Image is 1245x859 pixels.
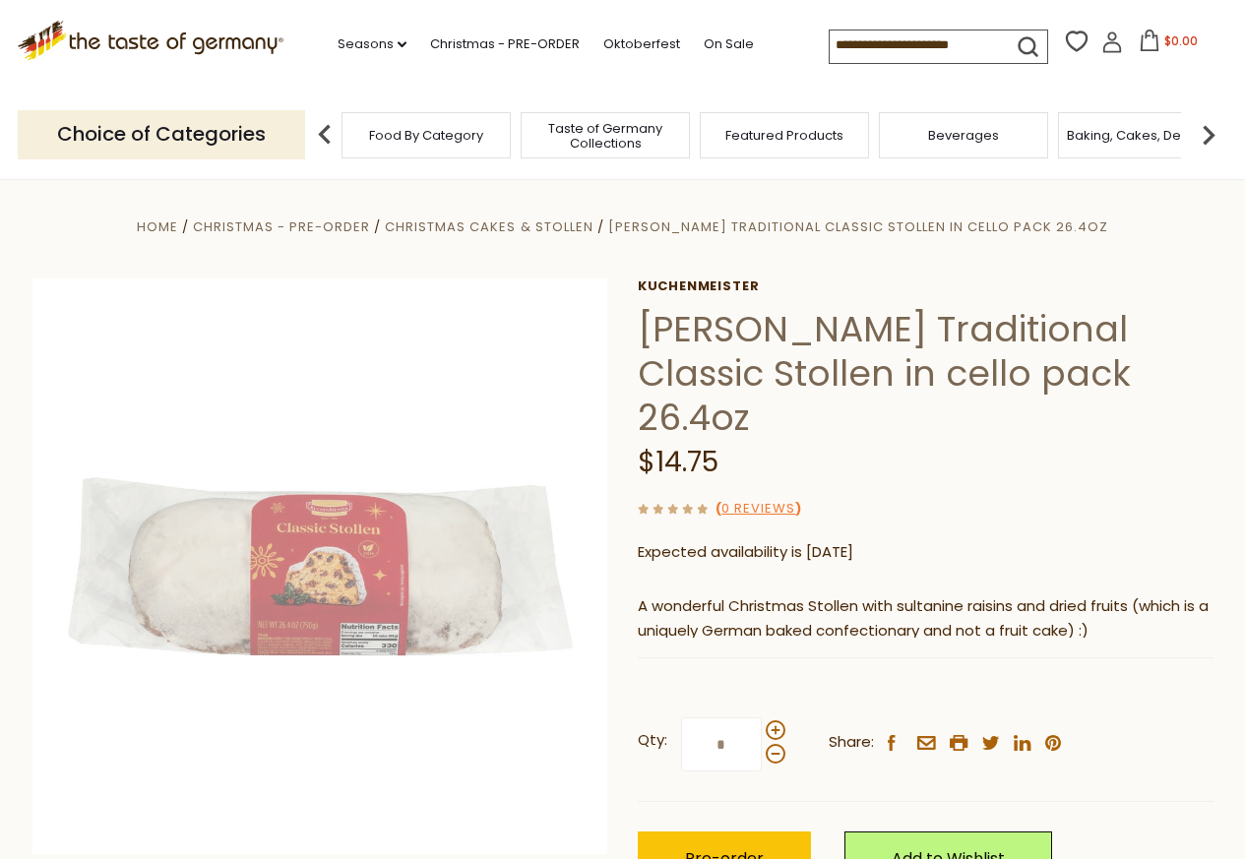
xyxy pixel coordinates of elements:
[1189,115,1228,154] img: next arrow
[638,443,718,481] span: $14.75
[638,728,667,753] strong: Qty:
[1067,128,1219,143] a: Baking, Cakes, Desserts
[704,33,754,55] a: On Sale
[638,540,1214,565] p: Expected availability is [DATE]
[527,121,684,151] a: Taste of Germany Collections
[338,33,406,55] a: Seasons
[603,33,680,55] a: Oktoberfest
[18,110,305,158] p: Choice of Categories
[721,499,795,520] a: 0 Reviews
[638,594,1214,644] p: A wonderful Christmas Stollen with sultanine raisins and dried fruits (which is a uniquely German...
[608,217,1108,236] a: [PERSON_NAME] Traditional Classic Stollen in cello pack 26.4oz
[716,499,801,518] span: ( )
[193,217,370,236] a: Christmas - PRE-ORDER
[928,128,999,143] a: Beverages
[1164,32,1198,49] span: $0.00
[369,128,483,143] a: Food By Category
[430,33,580,55] a: Christmas - PRE-ORDER
[725,128,843,143] a: Featured Products
[829,730,874,755] span: Share:
[638,278,1214,294] a: Kuchenmeister
[681,717,762,771] input: Qty:
[638,307,1214,440] h1: [PERSON_NAME] Traditional Classic Stollen in cello pack 26.4oz
[385,217,592,236] a: Christmas Cakes & Stollen
[137,217,178,236] a: Home
[1127,30,1211,59] button: $0.00
[305,115,344,154] img: previous arrow
[32,278,608,854] img: Kuchenmeister Christ Stollen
